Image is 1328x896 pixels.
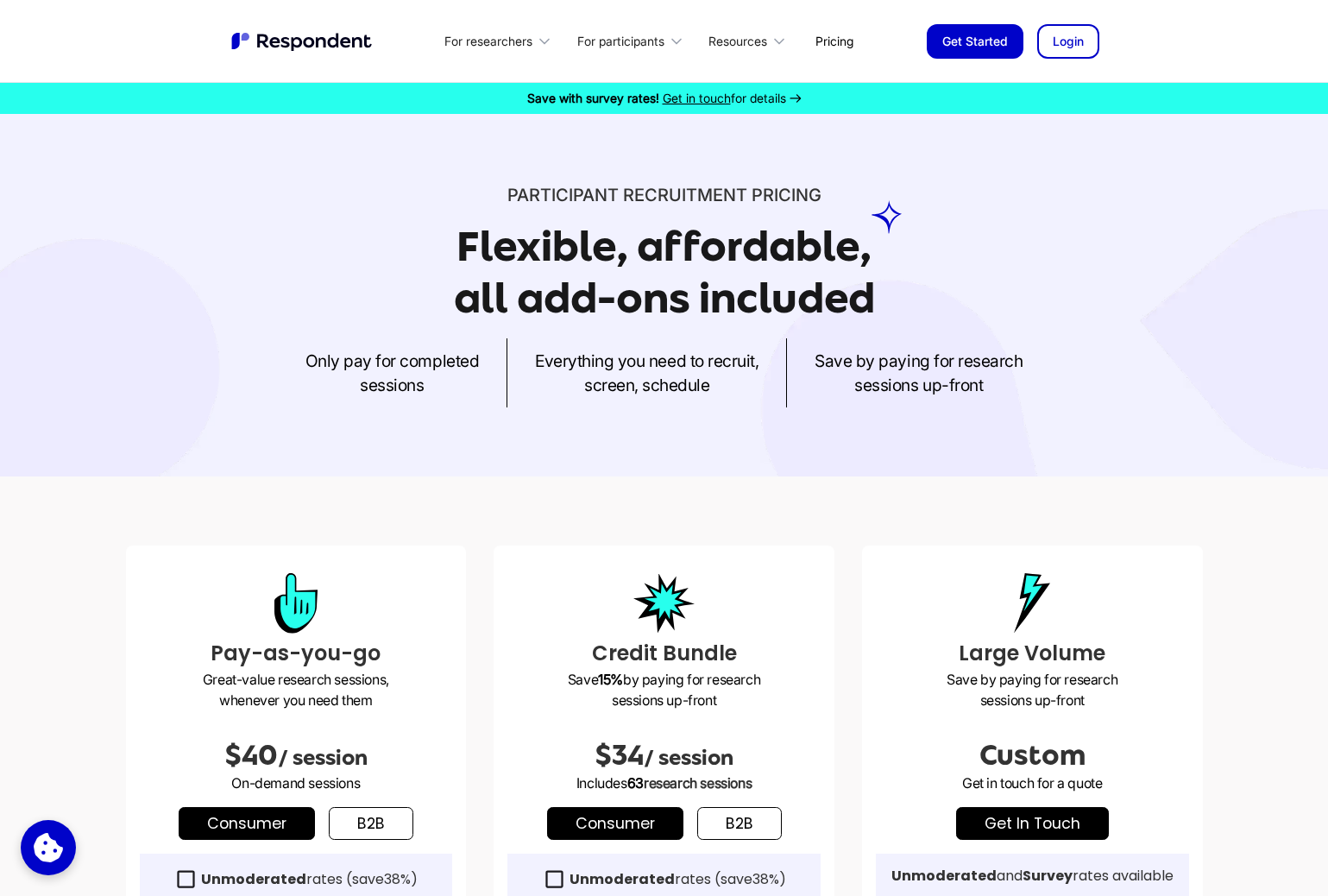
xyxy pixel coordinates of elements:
p: Everything you need to recruit, screen, schedule [535,349,758,397]
a: Get Started [927,24,1023,59]
div: rates (save ) [201,871,418,888]
div: For participants [577,33,664,50]
p: Includes [507,773,821,793]
span: $40 [224,740,278,771]
a: Pricing [802,21,867,61]
div: for details [527,90,786,107]
span: $34 [595,740,644,771]
strong: 15% [598,671,623,688]
strong: Save with survey rates! [527,91,659,105]
span: / session [278,746,368,770]
h3: Pay-as-you-go [140,638,453,669]
a: b2b [329,807,413,840]
span: / session [644,746,733,770]
p: On-demand sessions [140,773,453,793]
a: home [230,30,376,53]
h3: Credit Bundle [507,638,821,669]
p: Save by paying for research sessions up-front [876,669,1189,710]
span: PRICING [752,185,821,205]
strong: Survey [1023,866,1073,886]
a: get in touch [956,807,1109,840]
div: For researchers [444,33,532,50]
p: Only pay for completed sessions [305,349,479,397]
p: Get in touch for a quote [876,773,1189,793]
strong: Unmoderated [891,866,997,886]
span: 38% [752,869,779,889]
a: Login [1037,24,1099,59]
a: b2b [697,807,782,840]
a: Consumer [547,807,683,840]
div: For participants [567,21,698,61]
span: Get in touch [663,91,731,105]
span: Custom [979,740,1086,771]
span: Participant recruitment [507,185,747,205]
div: and rates available [891,868,1174,885]
span: 38% [384,869,411,889]
div: Resources [699,21,802,61]
a: Consumer [179,807,315,840]
h1: Flexible, affordable, all add-ons included [454,223,875,322]
p: Great-value research sessions, whenever you need them [140,669,453,710]
p: Save by paying for research sessions up-front [815,349,1023,397]
p: Save by paying for research sessions up-front [507,669,821,710]
div: rates (save ) [570,871,786,888]
strong: Unmoderated [570,869,675,889]
span: 63 [627,774,644,792]
h3: Large Volume [876,638,1189,669]
div: For researchers [435,21,567,61]
strong: Unmoderated [201,869,306,889]
img: Untitled UI logotext [230,30,376,53]
span: research sessions [644,774,752,792]
div: Resources [708,33,767,50]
